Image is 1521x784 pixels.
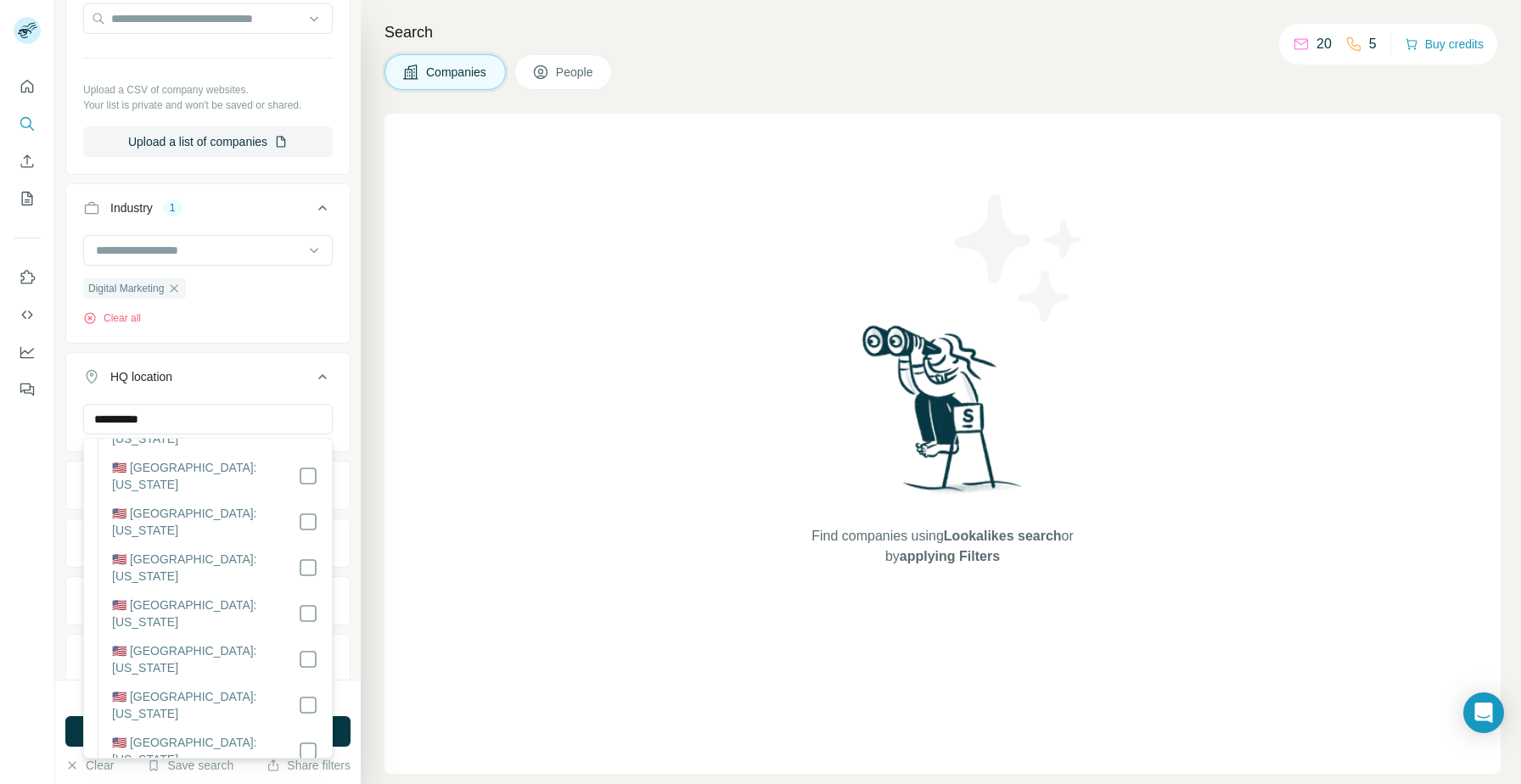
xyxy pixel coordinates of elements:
h4: Search [384,20,1501,44]
label: 🇺🇸 [GEOGRAPHIC_DATA]: [US_STATE] [112,459,298,493]
span: Find companies using or by [806,526,1078,567]
button: Run search [65,716,351,747]
button: My lists [14,183,41,214]
button: Save search [147,757,233,774]
label: 🇺🇸 [GEOGRAPHIC_DATA]: [US_STATE] [112,596,298,630]
button: Use Surfe on LinkedIn [14,262,41,293]
button: Search [14,109,41,139]
span: People [556,64,595,81]
img: Surfe Illustration - Woman searching with binoculars [855,321,1031,510]
div: Open Intercom Messenger [1463,692,1504,733]
label: 🇺🇸 [GEOGRAPHIC_DATA]: [US_STATE] [112,688,298,722]
p: 20 [1316,34,1332,54]
div: Industry [110,199,153,216]
span: applying Filters [900,549,1000,563]
button: Feedback [14,374,41,405]
button: Buy credits [1405,32,1484,56]
p: Upload a CSV of company websites. [83,82,333,98]
button: Keywords [66,638,350,679]
button: Use Surfe API [14,300,41,330]
label: 🇺🇸 [GEOGRAPHIC_DATA]: [US_STATE] [112,505,298,539]
button: Clear all [83,311,141,326]
label: 🇺🇸 [GEOGRAPHIC_DATA]: [US_STATE] [112,551,298,585]
span: Lookalikes search [944,529,1062,543]
p: Your list is private and won't be saved or shared. [83,98,333,113]
button: Clear [65,757,114,774]
button: Annual revenue ($) [66,465,350,506]
button: Quick start [14,71,41,102]
span: Companies [426,64,488,81]
button: Technologies [66,580,350,621]
button: Dashboard [14,337,41,367]
p: 5 [1369,34,1377,54]
div: 1 [163,200,182,216]
button: Employees (size) [66,523,350,563]
button: HQ location [66,356,350,404]
button: Upload a list of companies [83,126,333,157]
div: HQ location [110,368,172,385]
span: Digital Marketing [88,281,164,296]
button: Share filters [267,757,351,774]
img: Surfe Illustration - Stars [943,182,1096,334]
button: Industry1 [66,188,350,235]
button: Enrich CSV [14,146,41,176]
label: 🇺🇸 [GEOGRAPHIC_DATA]: [US_STATE] [112,734,298,768]
label: 🇺🇸 [GEOGRAPHIC_DATA]: [US_STATE] [112,642,298,676]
